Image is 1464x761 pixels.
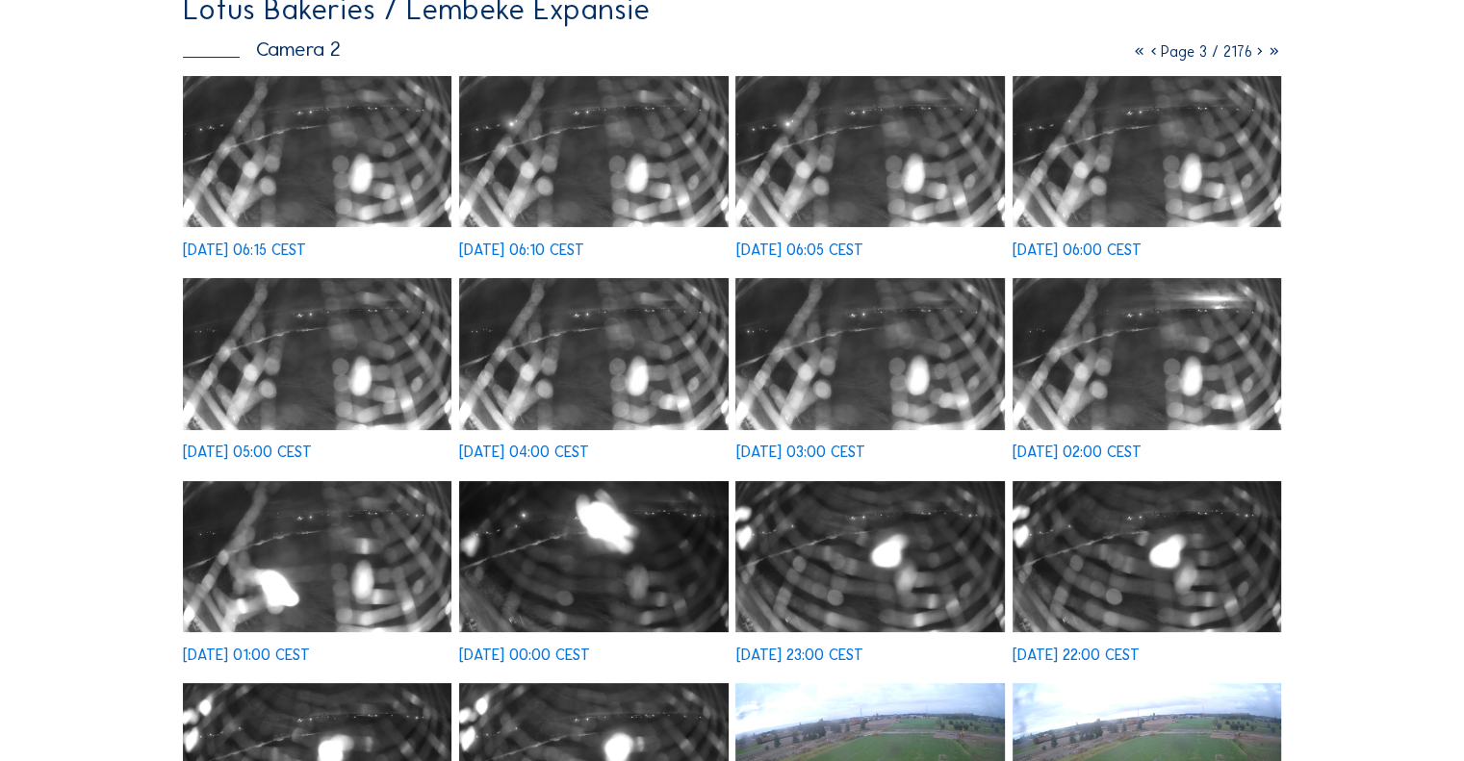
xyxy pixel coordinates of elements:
[735,647,862,662] div: [DATE] 23:00 CEST
[183,278,451,429] img: image_53783061
[735,278,1004,429] img: image_53782427
[183,242,306,257] div: [DATE] 06:15 CEST
[459,242,584,257] div: [DATE] 06:10 CEST
[183,444,312,459] div: [DATE] 05:00 CEST
[459,76,728,227] img: image_53783644
[1013,444,1142,459] div: [DATE] 02:00 CEST
[735,481,1004,632] img: image_53781115
[459,481,728,632] img: image_53781442
[1013,278,1281,429] img: image_53782078
[1013,481,1281,632] img: image_53780793
[459,444,589,459] div: [DATE] 04:00 CEST
[183,38,341,60] div: Camera 2
[183,76,451,227] img: image_53783771
[1013,76,1281,227] img: image_53783327
[183,481,451,632] img: image_53781789
[1013,242,1142,257] div: [DATE] 06:00 CEST
[735,444,864,459] div: [DATE] 03:00 CEST
[459,278,728,429] img: image_53782741
[1013,647,1140,662] div: [DATE] 22:00 CEST
[735,76,1004,227] img: image_53783503
[1161,42,1252,61] span: Page 3 / 2176
[735,242,862,257] div: [DATE] 06:05 CEST
[183,647,310,662] div: [DATE] 01:00 CEST
[459,647,590,662] div: [DATE] 00:00 CEST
